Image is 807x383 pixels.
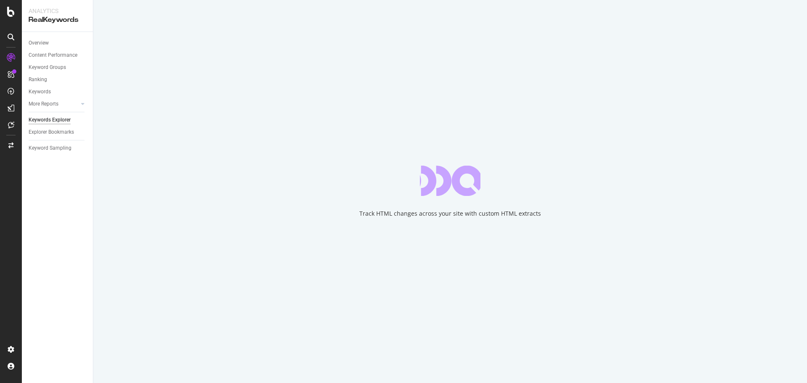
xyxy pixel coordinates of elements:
a: Ranking [29,75,87,84]
a: Keywords Explorer [29,116,87,124]
a: Overview [29,39,87,48]
a: Content Performance [29,51,87,60]
div: Keyword Sampling [29,144,71,153]
div: RealKeywords [29,15,86,25]
div: More Reports [29,100,58,108]
a: Explorer Bookmarks [29,128,87,137]
div: Keyword Groups [29,63,66,72]
a: Keyword Groups [29,63,87,72]
div: Content Performance [29,51,77,60]
a: Keywords [29,87,87,96]
div: Overview [29,39,49,48]
div: Track HTML changes across your site with custom HTML extracts [359,209,541,218]
div: animation [420,166,480,196]
div: Ranking [29,75,47,84]
a: More Reports [29,100,79,108]
div: Keywords Explorer [29,116,71,124]
div: Analytics [29,7,86,15]
a: Keyword Sampling [29,144,87,153]
div: Explorer Bookmarks [29,128,74,137]
div: Keywords [29,87,51,96]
